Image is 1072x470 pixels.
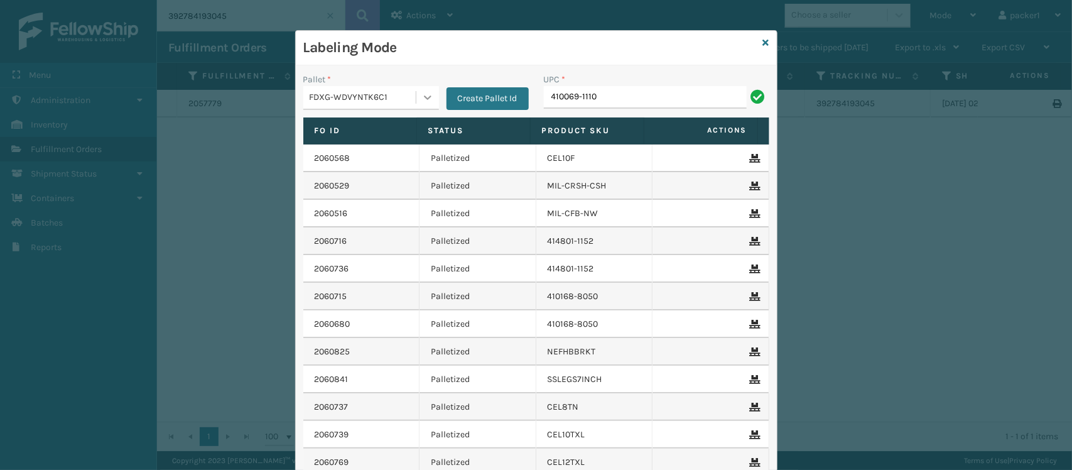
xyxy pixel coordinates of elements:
[420,255,536,283] td: Palletized
[750,292,757,301] i: Remove From Pallet
[315,180,350,192] a: 2060529
[303,38,758,57] h3: Labeling Mode
[536,366,653,393] td: SSLEGS7INCH
[536,172,653,200] td: MIL-CRSH-CSH
[648,120,755,141] span: Actions
[536,283,653,310] td: 410168-8050
[750,430,757,439] i: Remove From Pallet
[420,172,536,200] td: Palletized
[315,429,349,441] a: 2060739
[315,290,347,303] a: 2060715
[544,73,566,86] label: UPC
[315,456,349,469] a: 2060769
[420,366,536,393] td: Palletized
[536,255,653,283] td: 414801-1152
[428,125,519,136] label: Status
[420,338,536,366] td: Palletized
[315,125,405,136] label: Fo Id
[315,346,350,358] a: 2060825
[536,421,653,449] td: CEL10TXL
[303,73,332,86] label: Pallet
[750,209,757,218] i: Remove From Pallet
[750,237,757,246] i: Remove From Pallet
[750,154,757,163] i: Remove From Pallet
[315,318,350,331] a: 2060680
[750,458,757,467] i: Remove From Pallet
[420,310,536,338] td: Palletized
[310,91,417,104] div: FDXG-WDVYNTK6C1
[420,421,536,449] td: Palletized
[315,401,349,413] a: 2060737
[420,227,536,255] td: Palletized
[420,200,536,227] td: Palletized
[536,393,653,421] td: CEL8TN
[420,145,536,172] td: Palletized
[315,373,349,386] a: 2060841
[750,182,757,190] i: Remove From Pallet
[447,87,529,110] button: Create Pallet Id
[536,200,653,227] td: MIL-CFB-NW
[750,320,757,329] i: Remove From Pallet
[420,393,536,421] td: Palletized
[536,310,653,338] td: 410168-8050
[315,263,349,275] a: 2060736
[750,265,757,273] i: Remove From Pallet
[536,338,653,366] td: NEFHBBRKT
[420,283,536,310] td: Palletized
[315,235,347,248] a: 2060716
[750,347,757,356] i: Remove From Pallet
[536,227,653,255] td: 414801-1152
[750,375,757,384] i: Remove From Pallet
[542,125,632,136] label: Product SKU
[536,145,653,172] td: CEL10F
[750,403,757,412] i: Remove From Pallet
[315,152,350,165] a: 2060568
[315,207,348,220] a: 2060516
